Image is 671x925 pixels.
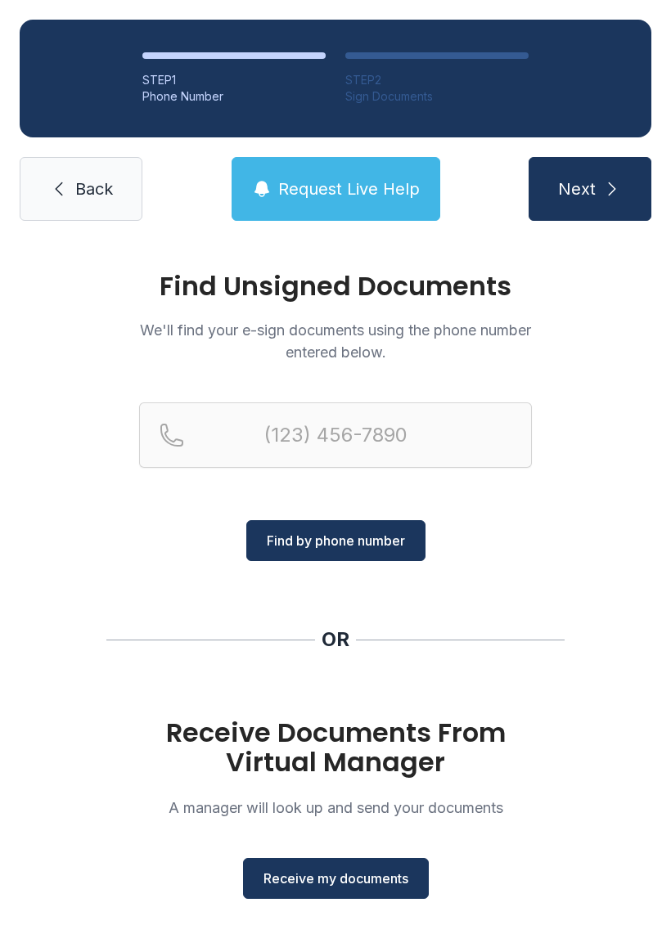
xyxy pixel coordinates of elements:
[345,88,529,105] div: Sign Documents
[142,72,326,88] div: STEP 1
[345,72,529,88] div: STEP 2
[75,177,113,200] span: Back
[139,718,532,777] h1: Receive Documents From Virtual Manager
[139,319,532,363] p: We'll find your e-sign documents using the phone number entered below.
[278,177,420,200] span: Request Live Help
[263,869,408,888] span: Receive my documents
[322,626,349,653] div: OR
[142,88,326,105] div: Phone Number
[139,402,532,468] input: Reservation phone number
[139,797,532,819] p: A manager will look up and send your documents
[558,177,596,200] span: Next
[139,273,532,299] h1: Find Unsigned Documents
[267,531,405,550] span: Find by phone number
